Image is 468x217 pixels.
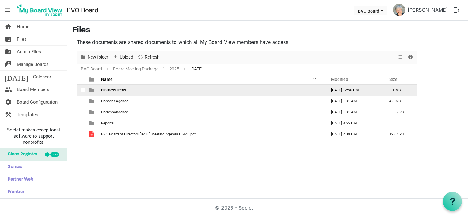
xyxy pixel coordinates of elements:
[77,85,85,96] td: checkbox
[2,4,13,16] span: menu
[405,51,416,64] div: Details
[405,4,450,16] a: [PERSON_NAME]
[383,107,417,118] td: 330.7 kB is template cell column header Size
[17,83,49,96] span: Board Members
[101,121,114,125] span: Reports
[17,96,58,108] span: Board Configuration
[354,6,387,15] button: BVO Board dropdownbutton
[383,118,417,129] td: is template cell column header Size
[85,85,99,96] td: is template cell column header type
[72,25,463,36] h3: Files
[325,96,383,107] td: August 28, 2025 1:31 AM column header Modified
[85,118,99,129] td: is template cell column header type
[144,53,160,61] span: Refresh
[5,148,37,161] span: Glass Register
[50,152,59,157] div: new
[5,21,12,33] span: home
[5,108,12,121] span: construction
[331,77,348,82] span: Modified
[78,51,110,64] div: New folder
[383,85,417,96] td: 3.1 MB is template cell column header Size
[17,21,29,33] span: Home
[406,53,415,61] button: Details
[112,65,160,73] a: Board Meeting Package
[5,71,28,83] span: [DATE]
[101,99,129,103] span: Consent Agenda
[87,53,109,61] span: New folder
[17,33,27,45] span: Files
[325,118,383,129] td: August 25, 2025 8:55 PM column header Modified
[15,2,64,18] img: My Board View Logo
[99,118,325,129] td: Reports is template cell column header Name
[215,205,253,211] a: © 2025 - Societ
[77,129,85,140] td: checkbox
[5,186,24,198] span: Frontier
[325,85,383,96] td: August 28, 2025 12:50 PM column header Modified
[79,53,109,61] button: New folder
[325,107,383,118] td: August 28, 2025 1:31 AM column header Modified
[393,4,405,16] img: PyyS3O9hLMNWy5sfr9llzGd1zSo7ugH3aP_66mAqqOBuUsvSKLf-rP3SwHHrcKyCj7ldBY4ygcQ7lV8oQjcMMA_thumb.png
[325,129,383,140] td: August 26, 2025 2:09 PM column header Modified
[99,129,325,140] td: BVO Board of Directors August 28 2025 Meeting Agenda FINAL.pdf is template cell column header Name
[450,4,463,17] button: logout
[119,53,134,61] span: Upload
[5,46,12,58] span: folder_shared
[85,107,99,118] td: is template cell column header type
[5,161,22,173] span: Sumac
[99,107,325,118] td: Correspondence is template cell column header Name
[168,65,180,73] a: 2025
[383,96,417,107] td: 4.6 MB is template cell column header Size
[5,58,12,70] span: switch_account
[17,108,38,121] span: Templates
[111,53,134,61] button: Upload
[101,88,126,92] span: Business Items
[395,51,405,64] div: View
[5,96,12,108] span: settings
[383,129,417,140] td: 193.4 kB is template cell column header Size
[189,65,204,73] span: [DATE]
[110,51,135,64] div: Upload
[17,46,41,58] span: Admin Files
[77,96,85,107] td: checkbox
[5,33,12,45] span: folder_shared
[85,96,99,107] td: is template cell column header type
[99,96,325,107] td: Consent Agenda is template cell column header Name
[101,110,128,114] span: Correspondence
[33,71,51,83] span: Calendar
[101,132,196,136] span: BVO Board of Directors [DATE] Meeting Agenda FINAL.pdf
[389,77,398,82] span: Size
[5,83,12,96] span: people
[3,127,64,145] span: Societ makes exceptional software to support nonprofits.
[17,58,49,70] span: Manage Boards
[99,85,325,96] td: Business Items is template cell column header Name
[101,77,113,82] span: Name
[77,38,417,46] p: These documents are shared documents to which all My Board View members have access.
[135,51,162,64] div: Refresh
[77,107,85,118] td: checkbox
[67,4,98,16] a: BVO Board
[85,129,99,140] td: is template cell column header type
[5,173,33,186] span: Partner Web
[15,2,67,18] a: My Board View Logo
[137,53,161,61] button: Refresh
[77,118,85,129] td: checkbox
[80,65,103,73] a: BVO Board
[396,53,403,61] button: View dropdownbutton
